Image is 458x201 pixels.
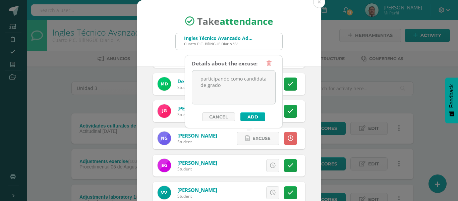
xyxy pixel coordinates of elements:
img: 3877e0d01aff0b0adae2314985942e54.png [158,132,171,145]
a: [PERSON_NAME] [177,187,217,193]
div: Ingles Técnico Avanzado Adaptado I [184,35,254,41]
span: Take [197,15,273,28]
a: [PERSON_NAME] [177,132,217,139]
button: Add [240,112,265,121]
a: Excuse [237,132,279,145]
div: Cuarto P.C. BiliNGÜE Diario "A" [184,41,254,46]
span: Excuse [252,132,271,145]
div: Student [177,85,234,90]
img: 491bfab8f8dd8a4e2576f5eabf49f198.png [158,77,171,91]
button: Feedback - Mostrar encuesta [445,78,458,123]
div: Details about the excuse: [192,57,257,70]
a: [PERSON_NAME] [177,105,217,112]
a: De la, [PERSON_NAME] [177,78,234,85]
a: [PERSON_NAME] [177,159,217,166]
img: 22d38ea826f22d5623971f2b4ae7750a.png [158,104,171,118]
img: 0c7cb7e4525509f2c43a28bbbd241819.png [158,186,171,199]
strong: attendance [220,15,273,28]
div: Student [177,193,217,199]
span: Feedback [449,84,455,108]
div: Student [177,112,217,117]
a: Cancel [202,112,235,121]
img: a3586ffad29a9ae95bbeb430c038ed90.png [158,159,171,172]
input: Search for a grade or section here… [176,33,282,50]
div: Student [177,139,217,145]
div: Student [177,166,217,172]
